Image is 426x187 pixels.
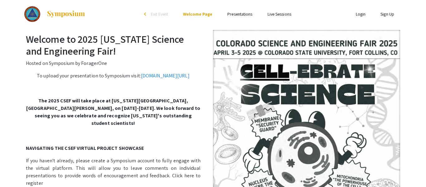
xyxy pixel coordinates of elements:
[26,145,144,151] strong: NAVIGATING THE CSEF VIRTUAL PROJECT SHOWCASE
[227,11,252,17] a: Presentations
[26,60,400,67] p: Hosted on Symposium by ForagerOne
[144,12,148,16] div: arrow_back_ios
[26,33,400,57] h2: Welcome to 2025 [US_STATE] Science and Engineering Fair!
[141,72,190,79] a: [DOMAIN_NAME][URL]
[183,11,212,17] a: Welcome Page
[24,6,40,22] img: 2025 Colorado Science and Engineering Fair
[151,11,168,17] span: Exit Event
[380,11,394,17] a: Sign Up
[24,6,85,22] a: 2025 Colorado Science and Engineering Fair
[26,72,400,80] p: To upload your presentation to Symposium visit:
[26,97,200,126] strong: The 2025 CSEF will take place at [US_STATE][GEOGRAPHIC_DATA], [GEOGRAPHIC_DATA][PERSON_NAME], on ...
[26,157,400,187] p: If you haven't already, please create a Symposium account to fully engage with the virtual platfo...
[46,10,85,18] img: Symposium by ForagerOne
[356,11,366,17] a: Login
[268,11,291,17] a: Live Sessions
